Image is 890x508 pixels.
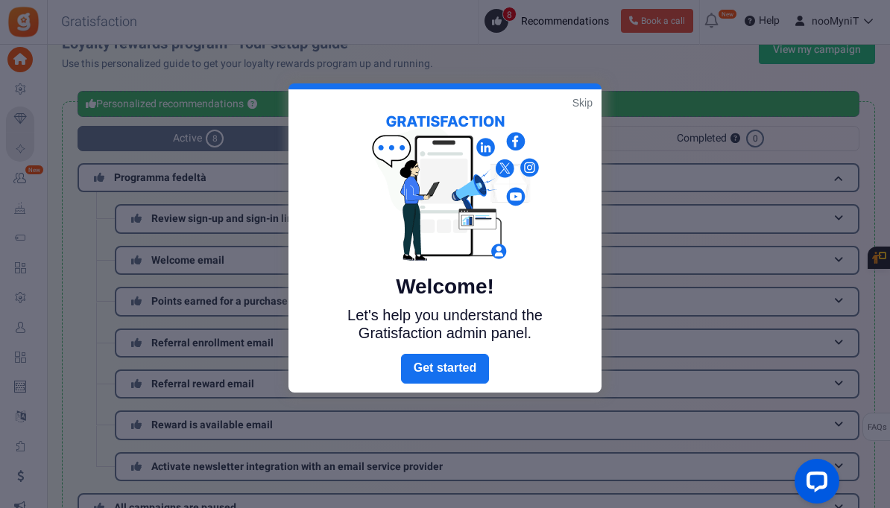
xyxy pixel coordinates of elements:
[572,95,593,110] a: Skip
[322,306,568,342] p: Let's help you understand the Gratisfaction admin panel.
[322,275,568,299] h5: Welcome!
[401,354,489,384] a: Next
